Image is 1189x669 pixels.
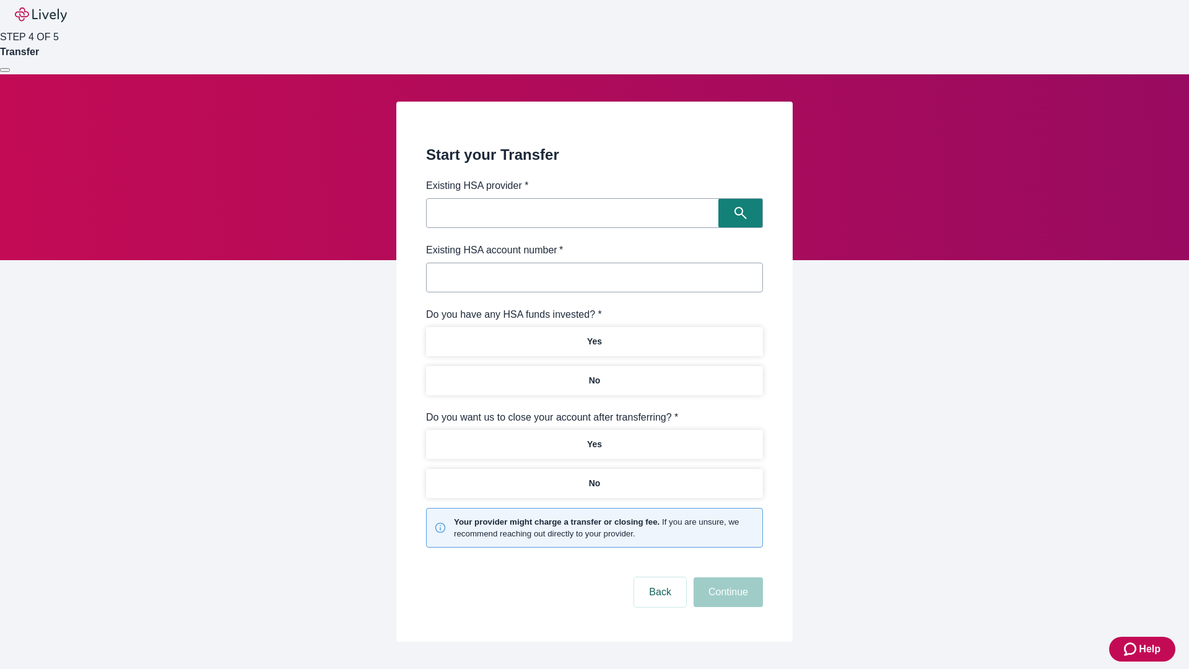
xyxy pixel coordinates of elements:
p: Yes [587,335,602,348]
button: Yes [426,327,763,356]
svg: Search icon [734,207,747,219]
p: No [589,374,601,387]
button: No [426,469,763,498]
h2: Start your Transfer [426,144,763,166]
label: Do you want us to close your account after transferring? * [426,410,678,425]
label: Existing HSA account number [426,243,563,258]
strong: Your provider might charge a transfer or closing fee. [454,517,660,527]
button: Yes [426,430,763,459]
svg: Zendesk support icon [1124,642,1139,657]
button: Back [634,577,686,607]
p: No [589,477,601,490]
img: Lively [15,7,67,22]
button: No [426,366,763,395]
label: Do you have any HSA funds invested? * [426,307,602,322]
button: Zendesk support iconHelp [1109,637,1175,662]
button: Search icon [718,198,763,228]
small: If you are unsure, we recommend reaching out directly to your provider. [454,516,755,540]
p: Yes [587,438,602,451]
label: Existing HSA provider * [426,178,528,193]
span: Help [1139,642,1161,657]
input: Search input [430,204,718,222]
